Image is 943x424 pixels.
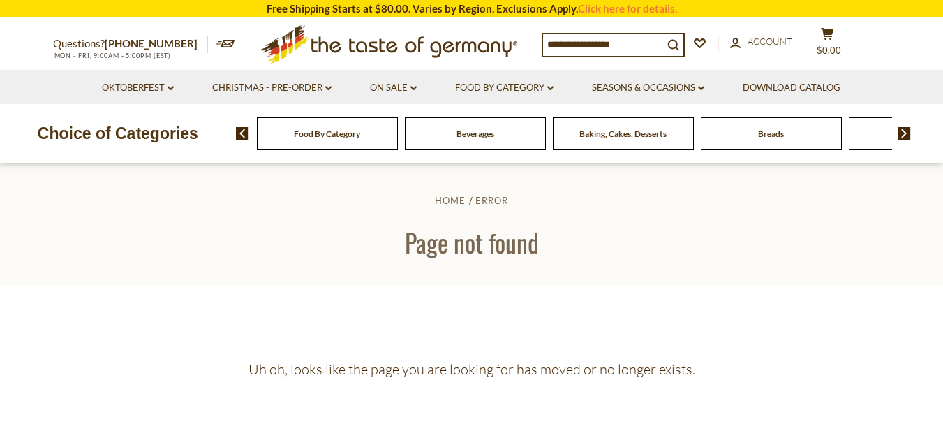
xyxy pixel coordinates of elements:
[53,52,172,59] span: MON - FRI, 9:00AM - 5:00PM (EST)
[370,80,417,96] a: On Sale
[730,34,792,50] a: Account
[807,27,849,62] button: $0.00
[743,80,840,96] a: Download Catalog
[102,80,174,96] a: Oktoberfest
[43,226,900,258] h1: Page not found
[579,129,667,139] a: Baking, Cakes, Desserts
[236,127,249,140] img: previous arrow
[758,129,784,139] a: Breads
[212,80,332,96] a: Christmas - PRE-ORDER
[578,2,677,15] a: Click here for details.
[898,127,911,140] img: next arrow
[456,129,494,139] a: Beverages
[475,195,508,206] a: Error
[748,36,792,47] span: Account
[592,80,704,96] a: Seasons & Occasions
[455,80,554,96] a: Food By Category
[294,129,360,139] a: Food By Category
[435,195,466,206] a: Home
[53,35,208,53] p: Questions?
[105,37,198,50] a: [PHONE_NUMBER]
[53,360,891,378] h4: Uh oh, looks like the page you are looking for has moved or no longer exists.
[817,45,841,56] span: $0.00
